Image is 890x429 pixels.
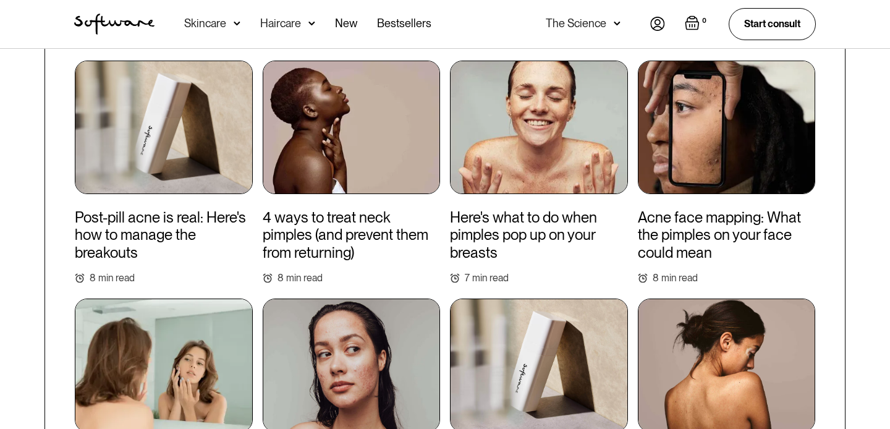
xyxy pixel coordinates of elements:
a: home [74,14,155,35]
a: Acne face mapping: What the pimples on your face could mean8min read [638,61,816,284]
div: Haircare [260,17,301,30]
img: arrow down [614,17,621,30]
a: Here's what to do when pimples pop up on your breasts7min read [450,61,628,284]
div: Skincare [184,17,226,30]
img: Software Logo [74,14,155,35]
img: arrow down [234,17,240,30]
div: 8 [278,272,284,284]
div: min read [286,272,323,284]
div: min read [661,272,698,284]
a: 4 ways to treat neck pimples (and prevent them from returning)8min read [263,61,441,284]
a: Start consult [729,8,816,40]
div: 7 [465,272,470,284]
img: arrow down [308,17,315,30]
div: min read [472,272,509,284]
div: 0 [700,15,709,27]
div: min read [98,272,135,284]
h3: Acne face mapping: What the pimples on your face could mean [638,209,816,262]
div: The Science [546,17,606,30]
h3: Here's what to do when pimples pop up on your breasts [450,209,628,262]
a: Post-pill acne is real: Here's how to manage the breakouts8min read [75,61,253,284]
div: 8 [90,272,96,284]
h3: 4 ways to treat neck pimples (and prevent them from returning) [263,209,441,262]
div: 8 [653,272,659,284]
h3: Post-pill acne is real: Here's how to manage the breakouts [75,209,253,262]
a: Open empty cart [685,15,709,33]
